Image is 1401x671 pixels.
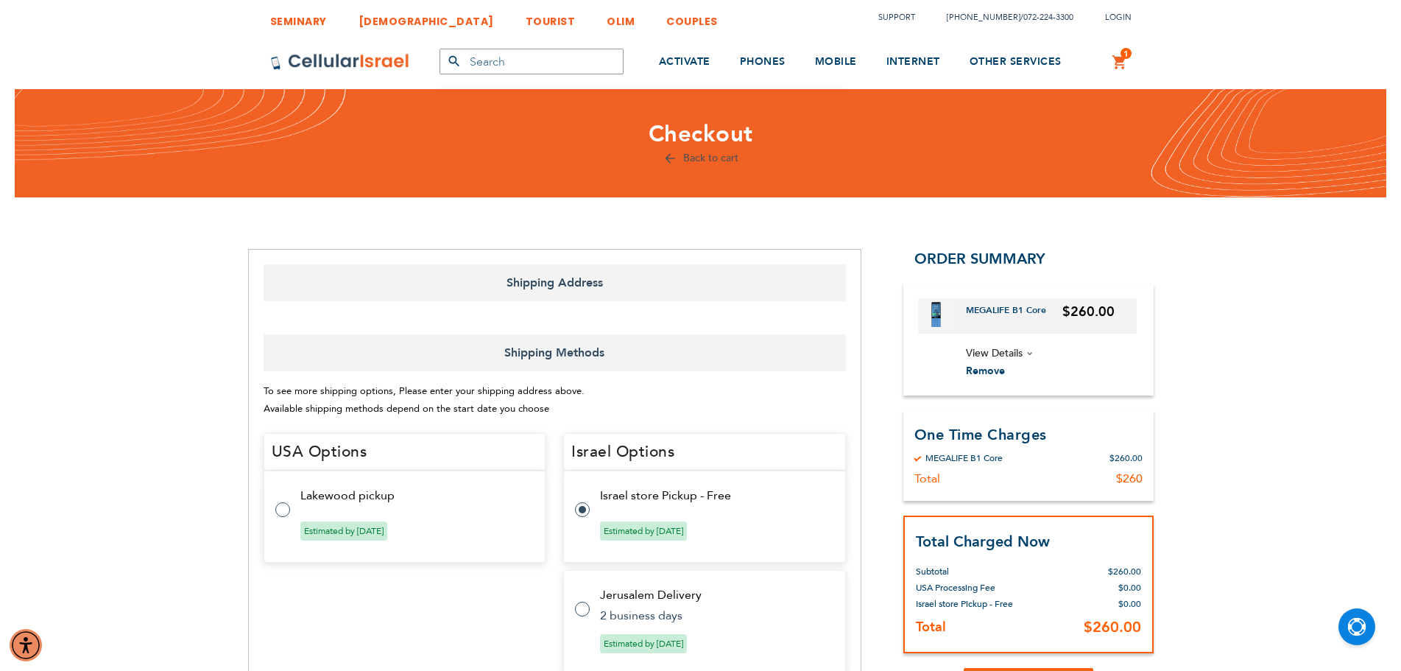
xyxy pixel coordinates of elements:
td: Jerusalem Delivery [600,589,827,602]
span: ACTIVATE [659,55,710,68]
div: Accessibility Menu [10,629,42,661]
a: OLIM [607,4,635,31]
a: [PHONE_NUMBER] [947,12,1020,23]
a: COUPLES [666,4,718,31]
span: MOBILE [815,55,857,68]
a: SEMINARY [270,4,327,31]
div: Total [914,471,940,486]
span: View Details [966,346,1023,360]
a: MEGALIFE B1 Core [966,304,1057,328]
a: Support [878,12,915,23]
h4: Israel Options [563,433,846,471]
span: $260.00 [1108,566,1141,577]
a: ACTIVATE [659,35,710,90]
span: Order Summary [914,249,1045,269]
a: MOBILE [815,35,857,90]
span: Shipping Methods [264,334,846,371]
div: $260 [1116,471,1143,486]
img: Cellular Israel Logo [270,53,410,71]
span: Estimated by [DATE] [600,634,687,653]
h4: USA Options [264,433,546,471]
th: Subtotal [916,552,1031,580]
td: Israel store Pickup - Free [600,489,827,502]
a: TOURIST [526,4,576,31]
span: PHONES [740,55,786,68]
span: Login [1105,12,1132,23]
span: $260.00 [1084,617,1141,637]
a: 1 [1112,54,1128,71]
span: Israel store Pickup - Free [916,598,1013,610]
a: PHONES [740,35,786,90]
td: Lakewood pickup [300,489,528,502]
td: 2 business days [600,609,767,622]
span: Estimated by [DATE] [300,521,387,541]
span: 1 [1123,48,1129,60]
span: INTERNET [886,55,940,68]
h3: One Time Charges [914,425,1143,445]
a: Back to cart [663,151,738,165]
span: Estimated by [DATE] [600,521,687,541]
input: Search [440,49,624,74]
span: $0.00 [1118,598,1141,610]
a: 072-224-3300 [1023,12,1073,23]
img: MEGALIFE B1 Core [931,302,942,327]
strong: Total Charged Now [916,532,1050,552]
a: INTERNET [886,35,940,90]
span: Checkout [649,119,753,150]
strong: Total [916,618,946,636]
span: $0.00 [1118,582,1141,594]
span: USA Processing Fee [916,582,995,594]
a: [DEMOGRAPHIC_DATA] [359,4,494,31]
span: Shipping Address [264,264,846,301]
li: / [932,7,1073,28]
span: To see more shipping options, Please enter your shipping address above. Available shipping method... [264,384,585,416]
div: $260.00 [1109,452,1143,464]
div: MEGALIFE B1 Core [925,452,1003,464]
a: OTHER SERVICES [970,35,1062,90]
span: OTHER SERVICES [970,55,1062,68]
span: $260.00 [1062,303,1115,321]
span: Remove [966,364,1005,378]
